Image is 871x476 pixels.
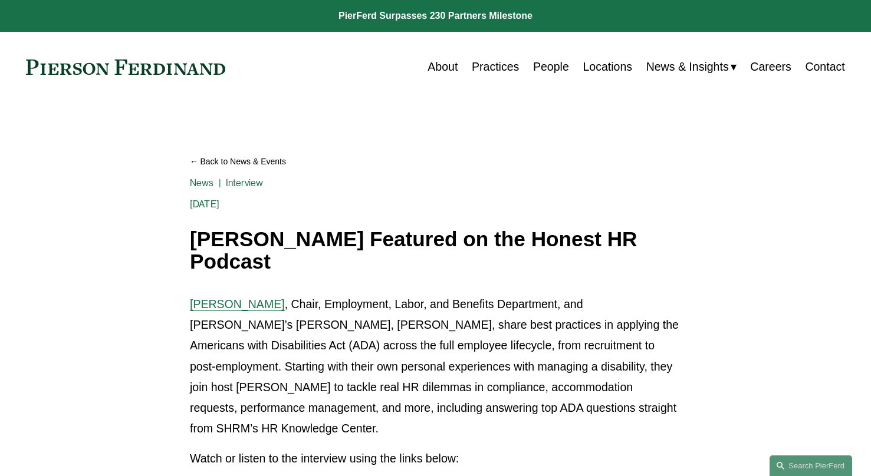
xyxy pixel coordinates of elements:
[190,297,285,310] a: [PERSON_NAME]
[190,177,214,189] a: News
[428,55,458,78] a: About
[190,294,681,439] p: , Chair, Employment, Labor, and Benefits Department, and [PERSON_NAME]’s [PERSON_NAME], [PERSON_N...
[226,177,263,189] a: Interview
[190,151,681,172] a: Back to News & Events
[646,55,737,78] a: folder dropdown
[472,55,519,78] a: Practices
[750,55,791,78] a: Careers
[770,455,852,476] a: Search this site
[190,199,219,210] span: [DATE]
[805,55,844,78] a: Contact
[190,228,681,273] h1: [PERSON_NAME] Featured on the Honest HR Podcast
[583,55,632,78] a: Locations
[533,55,569,78] a: People
[190,448,681,469] p: Watch or listen to the interview using the links below:
[646,57,729,77] span: News & Insights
